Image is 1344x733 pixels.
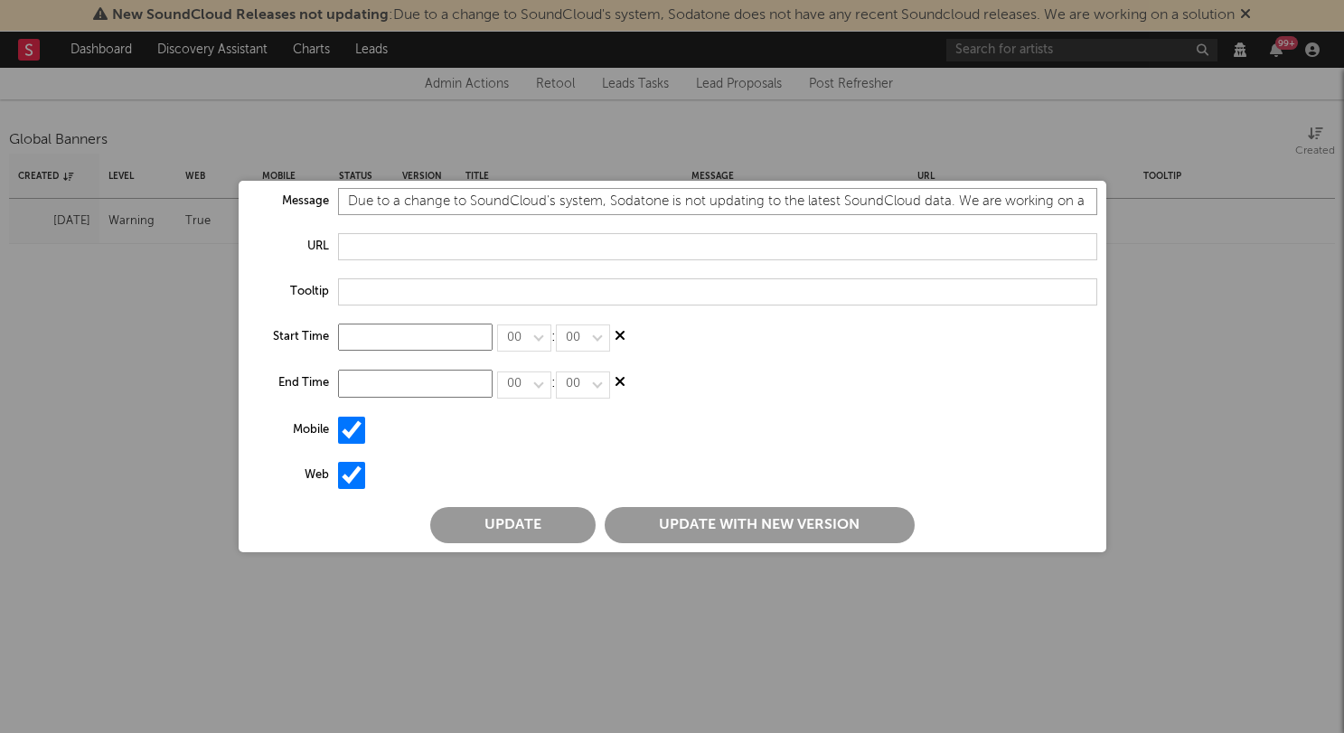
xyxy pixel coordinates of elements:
[248,278,338,324] label: Tooltip
[338,324,1097,370] div: :
[248,233,338,278] label: URL
[248,188,338,233] label: Message
[248,417,338,462] label: Mobile
[430,507,596,543] button: Update
[248,370,338,416] label: End Time
[338,370,1097,416] div: :
[605,507,915,543] button: Update with new version
[248,462,338,507] label: Web
[248,324,338,370] label: Start Time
